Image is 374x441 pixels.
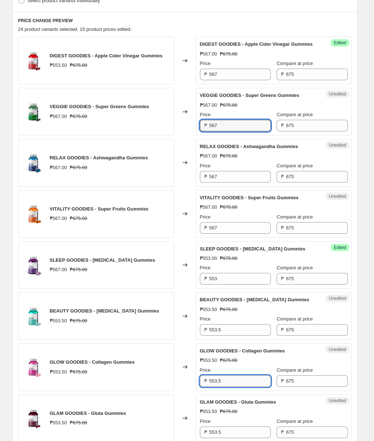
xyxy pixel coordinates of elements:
span: ₱ [204,429,207,435]
div: ₱567.00 [200,50,217,58]
span: Price [200,316,211,322]
span: Compare at price [277,265,313,270]
span: Compare at price [277,316,313,322]
span: Compare at price [277,367,313,373]
span: 24 product variants selected. 15 product prices edited: [18,26,132,32]
span: GLOW GOODIES - Collagen Gummies [50,359,135,365]
div: ₱553.50 [200,306,217,313]
span: Unedited [329,91,346,97]
span: ₱ [204,276,207,281]
img: PDP_MKT_ACV_1_1200x1200_V7_GN_80x.png [22,50,44,72]
span: ₱ [204,123,207,128]
div: ₱553.00 [200,255,217,262]
span: VEGGIE GOODIES - Super Greens Gummies [200,93,299,98]
div: ₱567.00 [50,113,67,120]
span: ₱ [204,72,207,77]
span: Price [200,418,211,424]
strike: ₱675.00 [70,317,87,324]
strike: ₱675.00 [70,113,87,120]
span: Edited [334,40,346,46]
span: DIGEST GOODIES - Apple Cider Vinegar Gummies [200,41,313,47]
div: ₱553.50 [50,317,67,324]
div: ₱567.00 [50,266,67,273]
strike: ₱675.00 [70,419,87,426]
div: ₱567.00 [50,164,67,171]
div: ₱567.00 [50,215,67,222]
span: SLEEP GOODIES - [MEDICAL_DATA] Gummies [200,246,305,252]
span: ₱ [204,174,207,179]
span: Price [200,214,211,220]
span: Unedited [329,347,346,352]
span: Compare at price [277,61,313,66]
img: PDP_MKT_SGR_1_1200x1200_V7_GN_80x.jpg [22,101,44,123]
strike: ₱675.00 [220,50,237,58]
span: Compare at price [277,112,313,117]
span: ₱ [281,378,284,384]
span: GLOW GOODIES - Collagen Gummies [200,348,285,354]
span: Compare at price [277,418,313,424]
img: PDP_MKT_SFR_1_1200x1200__V7_GN_80x.jpg [22,203,44,225]
span: ₱ [281,276,284,281]
span: ₱ [281,327,284,332]
span: ₱ [281,429,284,435]
img: PDP_MKT_GLU_1_1200x1200_V7_GN_80x.png [22,407,44,429]
strike: ₱675.00 [220,306,237,313]
div: ₱553.50 [50,62,67,69]
span: VITALITY GOODIES - Super Fruits Gummies [200,195,299,200]
div: ₱567.00 [200,152,217,160]
strike: ₱675.00 [70,368,87,376]
strike: ₱675.00 [220,255,237,262]
strike: ₱675.00 [70,215,87,222]
span: Compare at price [277,163,313,168]
img: PDP_MKT_ASH_1_1200x1200__3_80x.png [22,305,44,327]
strike: ₱675.00 [220,408,237,415]
strike: ₱675.00 [220,357,237,364]
span: Price [200,61,211,66]
h6: PRICE CHANGE PREVIEW [18,18,352,24]
span: GLAM GOODIES - Gluta Gummies [200,399,276,405]
span: ₱ [281,72,284,77]
span: Unedited [329,295,346,301]
span: DIGEST GOODIES - Apple Cider Vinegar Gummies [50,53,163,58]
strike: ₱675.00 [220,204,237,211]
span: ₱ [281,225,284,230]
span: Price [200,265,211,270]
span: ₱ [204,225,207,230]
span: Unedited [329,142,346,148]
div: ₱553.50 [200,357,217,364]
span: SLEEP GOODIES - [MEDICAL_DATA] Gummies [50,257,155,263]
span: GLAM GOODIES - Gluta Gummies [50,411,126,416]
strike: ₱675.00 [220,152,237,160]
span: BEAUTY GOODIES - [MEDICAL_DATA] Gummies [200,297,309,302]
span: ₱ [281,174,284,179]
span: Price [200,112,211,117]
strike: ₱675.00 [70,266,87,273]
span: ₱ [204,378,207,384]
span: RELAX GOODIES - Ashwagandha Gummies [50,155,148,160]
div: ₱567.00 [200,204,217,211]
span: RELAX GOODIES - Ashwagandha Gummies [200,144,298,149]
strike: ₱675.00 [220,102,237,109]
div: ₱553.50 [50,368,67,376]
div: ₱567.00 [200,102,217,109]
strike: ₱675.00 [70,62,87,69]
span: VEGGIE GOODIES - Super Greens Gummies [50,104,149,109]
span: VITALITY GOODIES - Super Fruits Gummies [50,206,149,212]
strike: ₱675.00 [70,164,87,171]
span: Price [200,367,211,373]
span: Price [200,163,211,168]
span: Edited [334,245,346,250]
img: PDP_MKT_ASH_1_1200x1200__2_80x.png [22,152,44,173]
img: PDP_MKT_COL_1_1200x1200__2_80x.png [22,356,44,378]
span: ₱ [204,327,207,332]
span: Compare at price [277,214,313,220]
span: Unedited [329,398,346,404]
div: ₱553.50 [50,419,67,426]
img: PDP_MKT_MEL_1_1200x1200_8144d7fa-7815-455c-bf50-d5812f3c0b72_80x.png [22,254,44,276]
span: ₱ [281,123,284,128]
span: Unedited [329,193,346,199]
span: BEAUTY GOODIES - [MEDICAL_DATA] Gummies [50,308,159,314]
div: ₱553.50 [200,408,217,415]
